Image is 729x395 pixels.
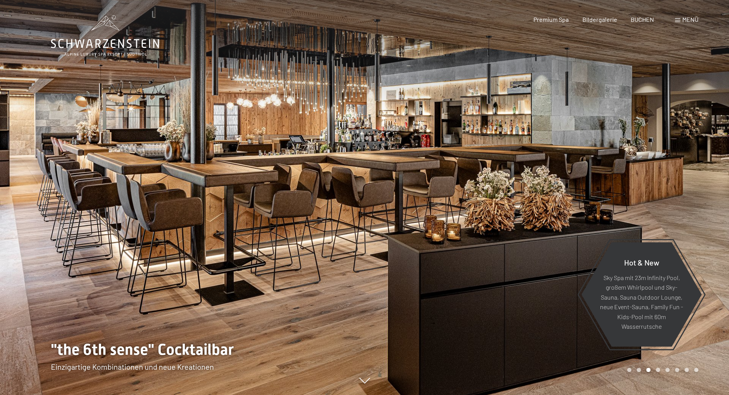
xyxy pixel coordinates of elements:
div: Carousel Page 1 [627,368,631,372]
a: Hot & New Sky Spa mit 23m Infinity Pool, großem Whirlpool und Sky-Sauna, Sauna Outdoor Lounge, ne... [581,242,702,347]
a: Bildergalerie [582,16,617,23]
div: Carousel Page 2 [637,368,641,372]
div: Carousel Page 8 [694,368,698,372]
span: Hot & New [624,257,659,267]
span: Menü [682,16,698,23]
div: Carousel Page 6 [675,368,679,372]
div: Carousel Page 4 [656,368,660,372]
div: Carousel Page 5 [665,368,670,372]
div: Carousel Page 3 (Current Slide) [646,368,651,372]
a: BUCHEN [631,16,654,23]
a: Premium Spa [533,16,569,23]
div: Carousel Pagination [625,368,698,372]
p: Sky Spa mit 23m Infinity Pool, großem Whirlpool und Sky-Sauna, Sauna Outdoor Lounge, neue Event-S... [600,272,683,331]
div: Carousel Page 7 [685,368,689,372]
